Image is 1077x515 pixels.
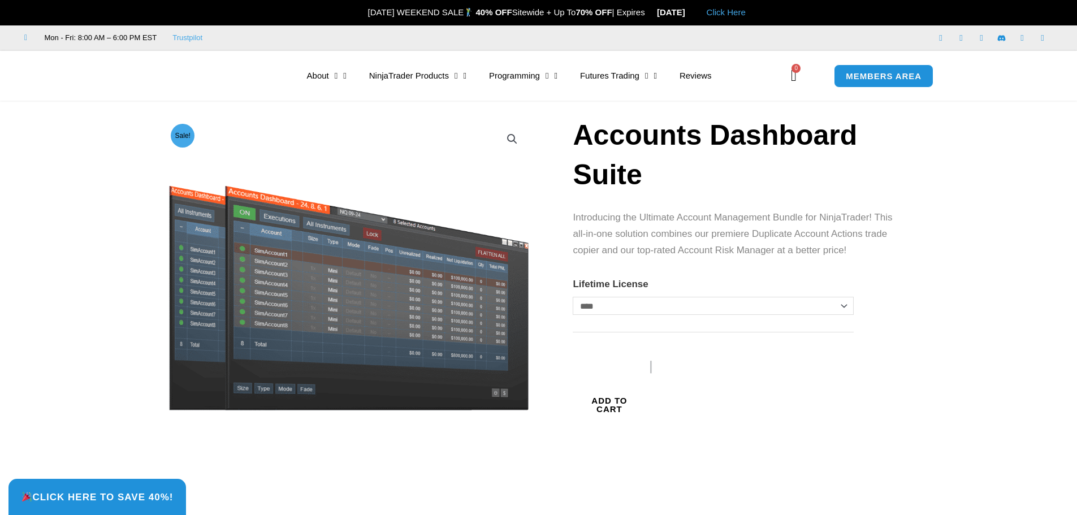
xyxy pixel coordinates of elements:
img: 🎉 [358,8,367,16]
iframe: Secure payment input frame [643,349,733,350]
img: 🎉 [22,492,32,501]
strong: [DATE] [657,7,695,17]
a: Click Here [707,7,746,17]
h1: Accounts Dashboard Suite [573,115,903,194]
nav: Menu [296,63,788,89]
a: Futures Trading [569,63,668,89]
a: Reviews [668,63,723,89]
img: 🏭 [686,8,694,16]
a: Trustpilot [172,31,202,45]
text: •••••• [684,362,708,373]
strong: 40% OFF [476,7,512,17]
img: ⌛ [646,8,654,16]
a: 0 [774,59,814,92]
span: Click Here to save 40%! [21,492,173,502]
strong: 70% OFF [576,7,612,17]
span: 0 [791,64,801,73]
a: View full-screen image gallery [502,129,522,149]
a: MEMBERS AREA [834,64,933,88]
img: Screenshot 2024-08-26 155710eeeee [167,120,531,410]
label: Lifetime License [573,279,648,289]
a: NinjaTrader Products [358,63,478,89]
span: [DATE] WEEKEND SALE Sitewide + Up To | Expires [356,7,657,17]
img: 🏌️‍♂️ [464,8,473,16]
p: Introducing the Ultimate Account Management Bundle for NinjaTrader! This all-in-one solution comb... [573,210,903,259]
button: Add to cart [573,343,646,466]
span: Sale! [171,124,194,148]
span: Mon - Fri: 8:00 AM – 6:00 PM EST [42,31,157,45]
img: LogoAI | Affordable Indicators – NinjaTrader [133,55,255,96]
a: 🎉Click Here to save 40%! [8,479,186,515]
span: MEMBERS AREA [846,72,922,80]
a: About [296,63,358,89]
button: Buy with GPay [646,356,731,475]
a: Programming [478,63,569,89]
